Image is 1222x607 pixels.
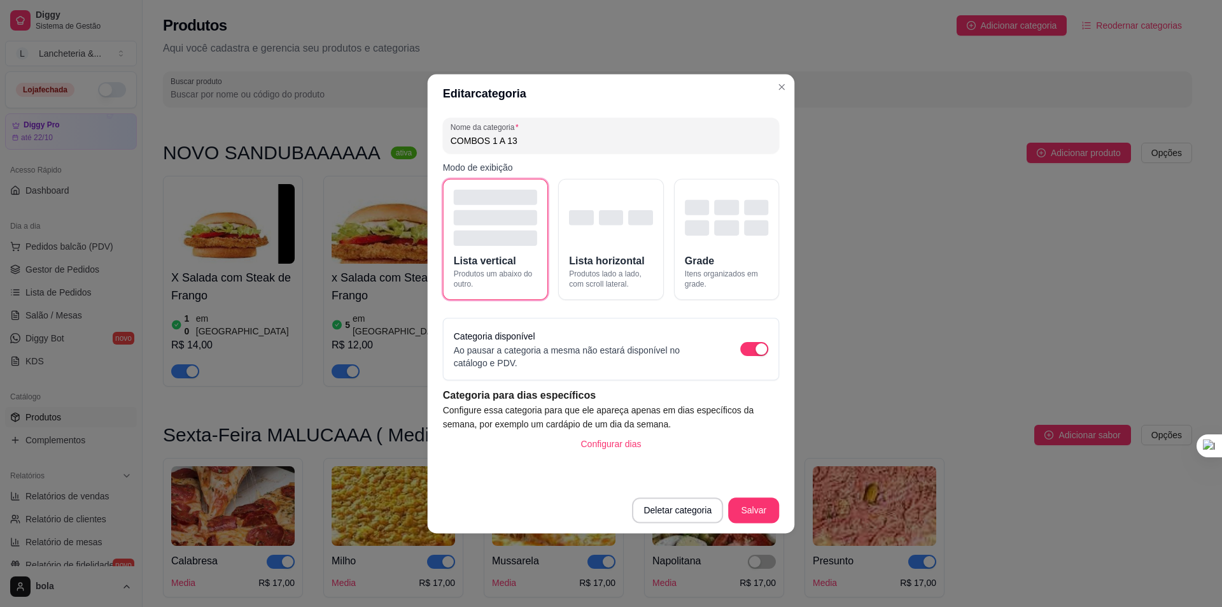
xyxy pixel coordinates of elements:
header: Editar categoria [428,74,795,112]
span: Produtos lado a lado, com scroll lateral. [569,268,652,289]
p: Ao pausar a categoria a mesma não estará disponível no catálogo e PDV. [454,344,715,369]
label: Nome da categoria [451,122,523,132]
span: Grade [685,253,714,268]
button: Close [771,76,792,97]
span: Itens organizados em grade. [685,268,768,289]
button: Lista horizontalProdutos lado a lado, com scroll lateral. [558,178,664,299]
button: Configurar dias [570,431,651,457]
span: Produtos um abaixo do outro. [454,268,537,289]
button: Deletar categoria [632,497,723,523]
article: Categoria para dias específicos [443,388,780,403]
button: Lista verticalProdutos um abaixo do outro. [443,178,549,299]
input: Nome da categoria [451,134,772,146]
button: GradeItens organizados em grade. [674,178,780,299]
label: Categoria disponível [454,331,535,341]
p: Modo de exibição [443,161,780,173]
span: Lista horizontal [569,253,644,268]
article: Configure essa categoria para que ele apareça apenas em dias específicos da semana, por exemplo u... [443,403,780,431]
span: Lista vertical [454,253,516,268]
button: Salvar [728,497,779,523]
